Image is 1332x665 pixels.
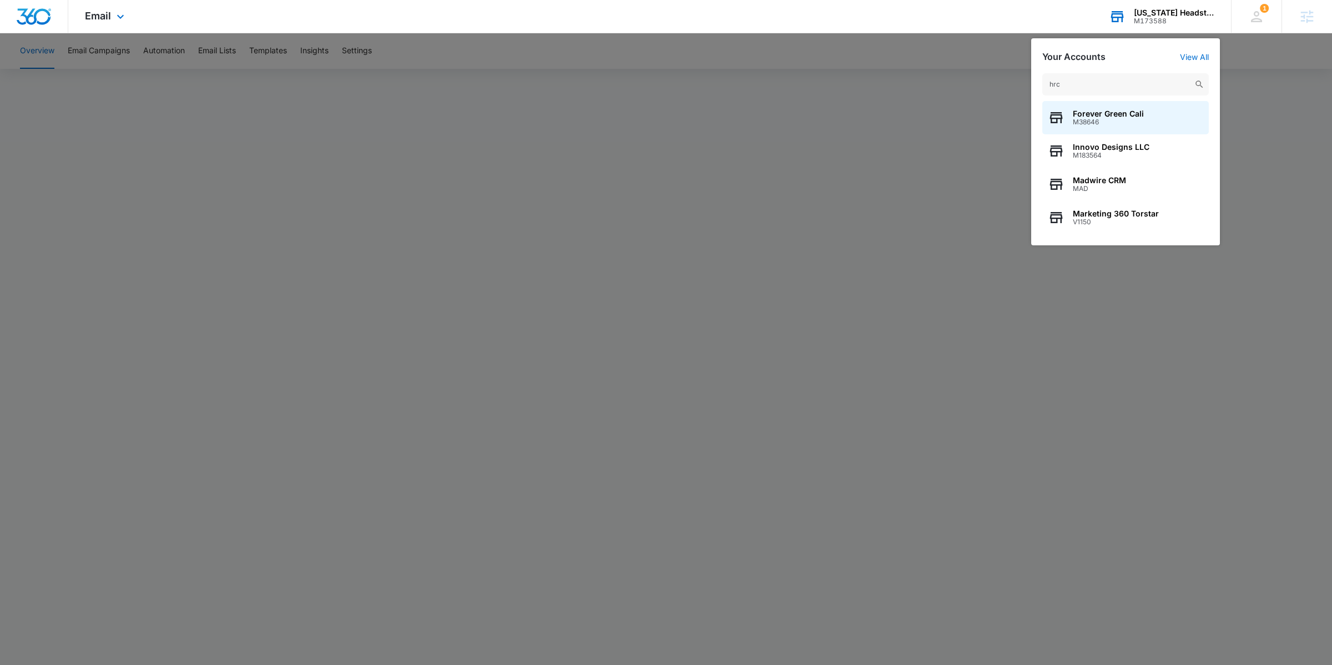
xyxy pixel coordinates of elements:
[1073,185,1126,193] span: MAD
[1042,52,1106,62] h2: Your Accounts
[1042,134,1209,168] button: Innovo Designs LLCM183564
[1042,201,1209,234] button: Marketing 360 TorstarV1150
[1073,152,1149,159] span: M183564
[1042,73,1209,95] input: Search Accounts
[1134,17,1215,25] div: account id
[1134,8,1215,17] div: account name
[1042,101,1209,134] button: Forever Green CaliM38646
[1073,209,1159,218] span: Marketing 360 Torstar
[1073,143,1149,152] span: Innovo Designs LLC
[85,10,111,22] span: Email
[1180,52,1209,62] a: View All
[1073,176,1126,185] span: Madwire CRM
[1260,4,1269,13] div: notifications count
[1073,218,1159,226] span: V1150
[1073,118,1144,126] span: M38646
[1042,168,1209,201] button: Madwire CRMMAD
[1260,4,1269,13] span: 1
[1073,109,1144,118] span: Forever Green Cali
